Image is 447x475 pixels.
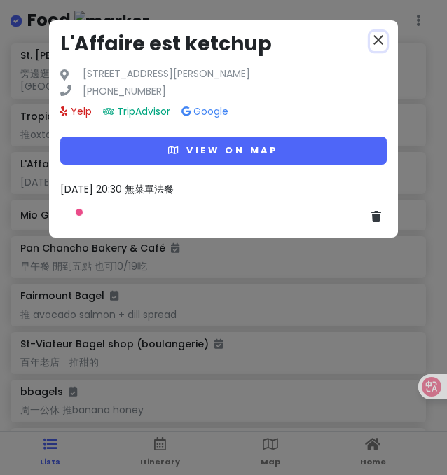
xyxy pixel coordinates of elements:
button: Close [370,32,387,51]
a: TripAdvisor [103,104,170,118]
a: [PHONE_NUMBER] [83,83,166,99]
h3: L'Affaire est ketchup [60,32,387,57]
i: close [370,32,387,48]
a: [STREET_ADDRESS][PERSON_NAME] [83,68,250,81]
span: [DATE] 20:30 無菜單法餐 [60,182,174,196]
a: Google [181,104,228,118]
a: Yelp [60,104,92,118]
button: View on map [60,137,387,164]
